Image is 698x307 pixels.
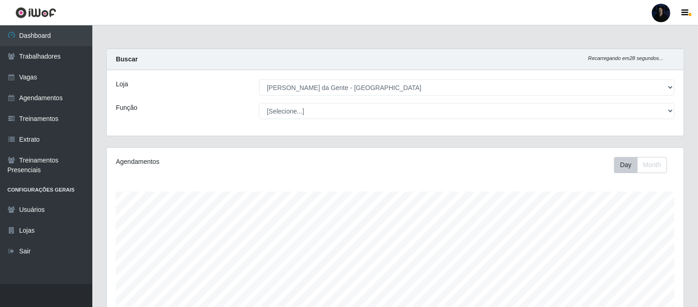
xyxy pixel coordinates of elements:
[116,79,128,89] label: Loja
[588,55,663,61] i: Recarregando em 28 segundos...
[116,157,341,167] div: Agendamentos
[15,7,56,18] img: CoreUI Logo
[614,157,674,173] div: Toolbar with button groups
[614,157,667,173] div: First group
[614,157,638,173] button: Day
[116,103,138,113] label: Função
[116,55,138,63] strong: Buscar
[637,157,667,173] button: Month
